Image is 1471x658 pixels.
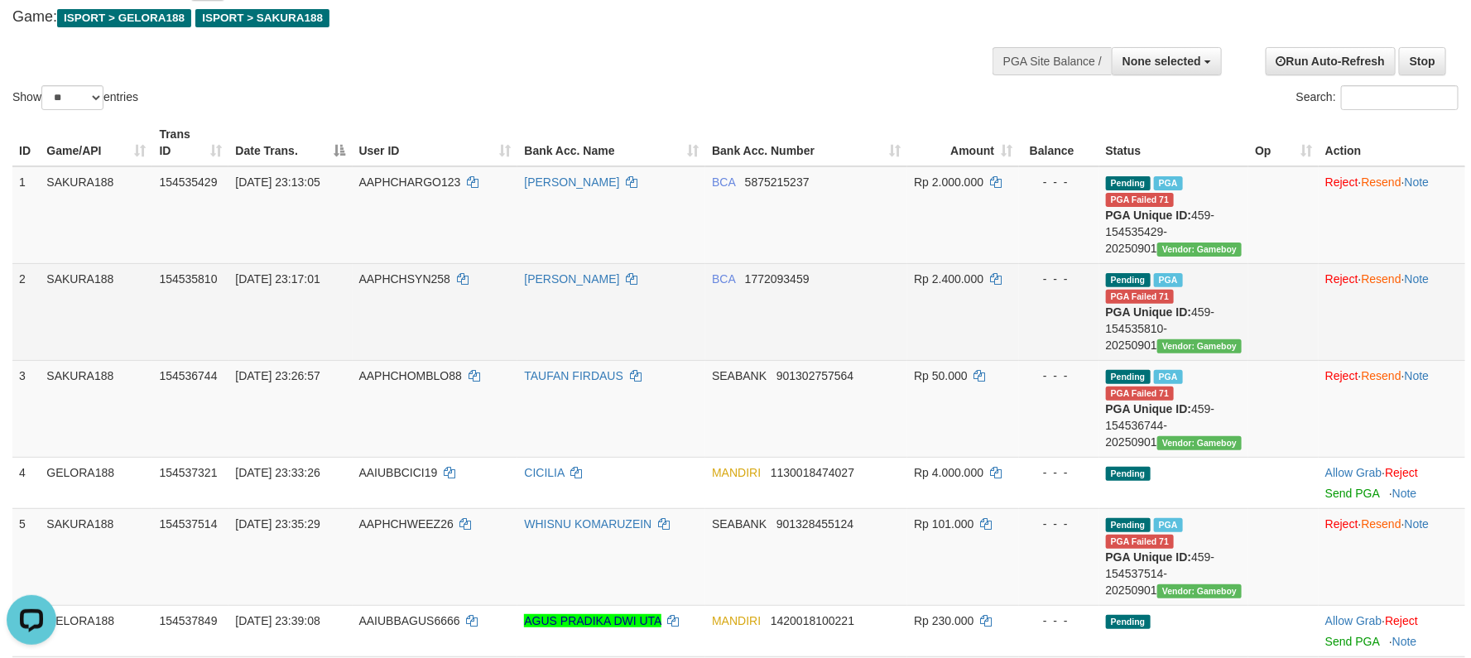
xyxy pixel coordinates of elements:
a: TAUFAN FIRDAUS [524,369,623,382]
span: Marked by aquricky [1154,370,1183,384]
div: - - - [1026,271,1092,287]
button: None selected [1112,47,1222,75]
td: · [1319,457,1465,508]
a: Resend [1362,175,1401,189]
span: BCA [712,175,735,189]
span: Rp 101.000 [914,517,973,531]
td: · · [1319,508,1465,605]
span: Pending [1106,176,1151,190]
td: 459-154535810-20250901 [1099,263,1249,360]
a: Send PGA [1325,487,1379,500]
b: PGA Unique ID: [1106,209,1192,222]
span: · [1325,466,1385,479]
a: Run Auto-Refresh [1266,47,1396,75]
td: 5 [12,508,40,605]
span: [DATE] 23:17:01 [235,272,320,286]
td: SAKURA188 [40,508,152,605]
th: Status [1099,119,1249,166]
span: AAPHCHOMBLO88 [359,369,462,382]
span: AAPHCHARGO123 [359,175,461,189]
span: PGA Error [1106,387,1175,401]
span: 154536744 [159,369,217,382]
span: Copy 1772093459 to clipboard [745,272,810,286]
td: · [1319,605,1465,656]
a: Resend [1362,517,1401,531]
th: User ID: activate to sort column ascending [353,119,518,166]
th: Game/API: activate to sort column ascending [40,119,152,166]
span: · [1325,614,1385,627]
a: Reject [1325,175,1358,189]
select: Showentries [41,85,103,110]
span: Pending [1106,467,1151,481]
span: PGA Error [1106,193,1175,207]
th: Amount: activate to sort column ascending [907,119,1019,166]
b: PGA Unique ID: [1106,305,1192,319]
a: CICILIA [524,466,564,479]
td: 4 [12,457,40,508]
a: WHISNU KOMARUZEIN [524,517,651,531]
span: BCA [712,272,735,286]
th: Balance [1019,119,1098,166]
span: 154537514 [159,517,217,531]
span: Marked by aquricky [1154,273,1183,287]
span: Pending [1106,273,1151,287]
td: SAKURA188 [40,166,152,264]
span: ISPORT > GELORA188 [57,9,191,27]
a: Resend [1362,272,1401,286]
td: 459-154537514-20250901 [1099,508,1249,605]
td: 459-154536744-20250901 [1099,360,1249,457]
a: Reject [1325,272,1358,286]
th: Bank Acc. Name: activate to sort column ascending [517,119,705,166]
span: Vendor URL: https://payment21.1velocity.biz [1157,436,1242,450]
a: Allow Grab [1325,614,1382,627]
span: [DATE] 23:33:26 [235,466,320,479]
th: ID [12,119,40,166]
a: Note [1392,635,1417,648]
td: GELORA188 [40,457,152,508]
td: · · [1319,263,1465,360]
th: Op: activate to sort column ascending [1248,119,1319,166]
span: Vendor URL: https://payment21.1velocity.biz [1157,584,1242,598]
button: Open LiveChat chat widget [7,7,56,56]
td: 1 [12,166,40,264]
a: Allow Grab [1325,466,1382,479]
div: - - - [1026,612,1092,629]
div: - - - [1026,367,1092,384]
td: 459-154535429-20250901 [1099,166,1249,264]
a: Note [1405,369,1430,382]
b: PGA Unique ID: [1106,402,1192,415]
span: 154535810 [159,272,217,286]
a: Reject [1385,614,1418,627]
a: [PERSON_NAME] [524,272,619,286]
span: 154535429 [159,175,217,189]
span: AAIUBBCICI19 [359,466,438,479]
a: Reject [1385,466,1418,479]
td: SAKURA188 [40,360,152,457]
span: MANDIRI [712,614,761,627]
a: Stop [1399,47,1446,75]
span: Pending [1106,370,1151,384]
input: Search: [1341,85,1459,110]
span: [DATE] 23:26:57 [235,369,320,382]
div: - - - [1026,174,1092,190]
span: Rp 50.000 [914,369,968,382]
span: AAIUBBAGUS6666 [359,614,460,627]
a: Note [1392,487,1417,500]
span: AAPHCHSYN258 [359,272,451,286]
td: GELORA188 [40,605,152,656]
th: Action [1319,119,1465,166]
span: 154537321 [159,466,217,479]
span: None selected [1122,55,1201,68]
label: Show entries [12,85,138,110]
span: Vendor URL: https://payment21.1velocity.biz [1157,243,1242,257]
td: 3 [12,360,40,457]
th: Date Trans.: activate to sort column descending [228,119,352,166]
span: Rp 2.000.000 [914,175,983,189]
span: Vendor URL: https://payment21.1velocity.biz [1157,339,1242,353]
h4: Game: [12,9,964,26]
th: Trans ID: activate to sort column ascending [152,119,228,166]
span: PGA Error [1106,535,1175,549]
td: · · [1319,166,1465,264]
div: PGA Site Balance / [993,47,1112,75]
a: Send PGA [1325,635,1379,648]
